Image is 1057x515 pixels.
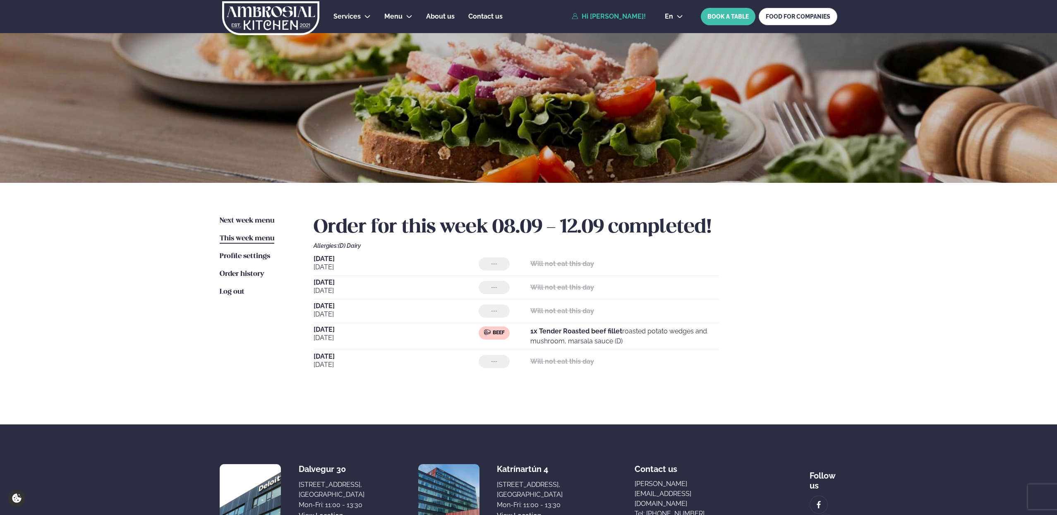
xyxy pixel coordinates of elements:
[384,12,403,20] span: Menu
[314,262,479,272] span: [DATE]
[220,287,244,297] a: Log out
[665,13,673,20] span: en
[426,12,455,22] a: About us
[314,286,479,296] span: [DATE]
[8,490,25,507] a: Cookie settings
[299,480,364,500] div: [STREET_ADDRESS], [GEOGRAPHIC_DATA]
[635,458,677,474] span: Contact us
[220,234,274,244] a: This week menu
[220,252,270,261] a: Profile settings
[220,269,264,279] a: Order history
[220,216,274,226] a: Next week menu
[333,12,361,22] a: Services
[333,12,361,20] span: Services
[314,303,479,309] span: [DATE]
[314,309,479,319] span: [DATE]
[658,13,690,20] button: en
[491,261,497,267] span: ---
[491,308,497,314] span: ---
[221,1,320,35] img: logo
[220,217,274,224] span: Next week menu
[491,284,497,291] span: ---
[814,500,823,510] img: image alt
[299,464,364,474] div: Dalvegur 30
[572,13,646,20] a: Hi [PERSON_NAME]!
[314,279,479,286] span: [DATE]
[759,8,837,25] a: FOOD FOR COMPANIES
[484,329,491,335] img: beef.svg
[220,235,274,242] span: This week menu
[220,253,270,260] span: Profile settings
[530,357,594,365] strong: Will not eat this day
[530,307,594,315] strong: Will not eat this day
[530,283,594,291] strong: Will not eat this day
[338,242,361,249] span: (D) Dairy
[384,12,403,22] a: Menu
[314,360,479,370] span: [DATE]
[314,256,479,262] span: [DATE]
[314,242,837,249] div: Allergies:
[468,12,503,22] a: Contact us
[299,500,364,510] div: Mon-Fri: 11:00 - 13:30
[530,260,594,268] strong: Will not eat this day
[810,464,837,491] div: Follow us
[635,479,738,509] a: [PERSON_NAME][EMAIL_ADDRESS][DOMAIN_NAME]
[810,496,827,513] a: image alt
[314,216,837,239] h2: Order for this week 08.09 - 12.09 completed!
[701,8,755,25] button: BOOK A TABLE
[468,12,503,20] span: Contact us
[497,500,563,510] div: Mon-Fri: 11:00 - 13:30
[491,358,497,365] span: ---
[314,333,479,343] span: [DATE]
[497,464,563,474] div: Katrínartún 4
[530,326,719,346] p: roasted potato wedges and mushroom, marsala sauce (D)
[314,353,479,360] span: [DATE]
[497,480,563,500] div: [STREET_ADDRESS], [GEOGRAPHIC_DATA]
[426,12,455,20] span: About us
[493,330,505,336] span: Beef
[220,271,264,278] span: Order history
[314,326,479,333] span: [DATE]
[530,327,622,335] strong: 1x Tender Roasted beef fillet
[220,288,244,295] span: Log out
